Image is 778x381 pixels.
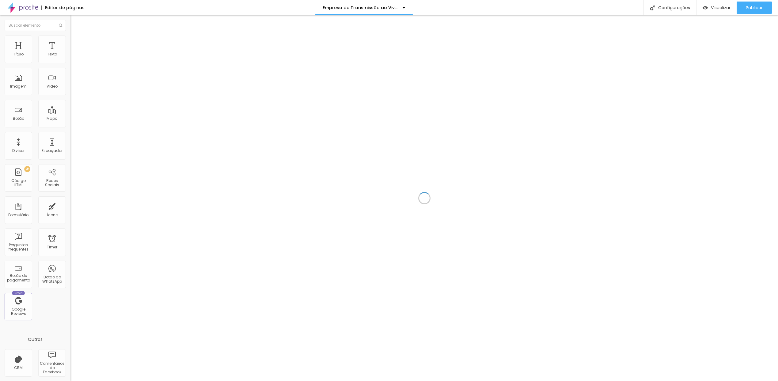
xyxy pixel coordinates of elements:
div: Código HTML [6,179,30,187]
div: Título [13,52,24,56]
span: Publicar [746,5,763,10]
div: Comentários do Facebook [40,361,64,375]
div: Ícone [47,213,58,217]
div: Timer [47,245,57,249]
div: Divisor [12,149,25,153]
div: Imagem [10,84,27,89]
input: Buscar elemento [5,20,66,31]
span: Visualizar [711,5,731,10]
div: Mapa [47,116,58,121]
div: Espaçador [42,149,63,153]
div: CRM [14,366,23,370]
div: Redes Sociais [40,179,64,187]
div: Vídeo [47,84,58,89]
div: Novo [12,291,25,295]
div: Perguntas frequentes [6,243,30,252]
img: Icone [59,24,63,27]
div: Formulário [8,213,28,217]
p: Empresa de Transmissão ao Vivo Jundiaí [323,6,398,10]
div: Texto [47,52,57,56]
button: Publicar [737,2,772,14]
button: Visualizar [696,2,737,14]
div: Botão [13,116,24,121]
div: Google Reviews [6,307,30,316]
div: Editor de páginas [41,6,85,10]
img: Icone [650,5,655,10]
div: Botão de pagamento [6,273,30,282]
div: Botão do WhatsApp [40,275,64,284]
img: view-1.svg [703,5,708,10]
